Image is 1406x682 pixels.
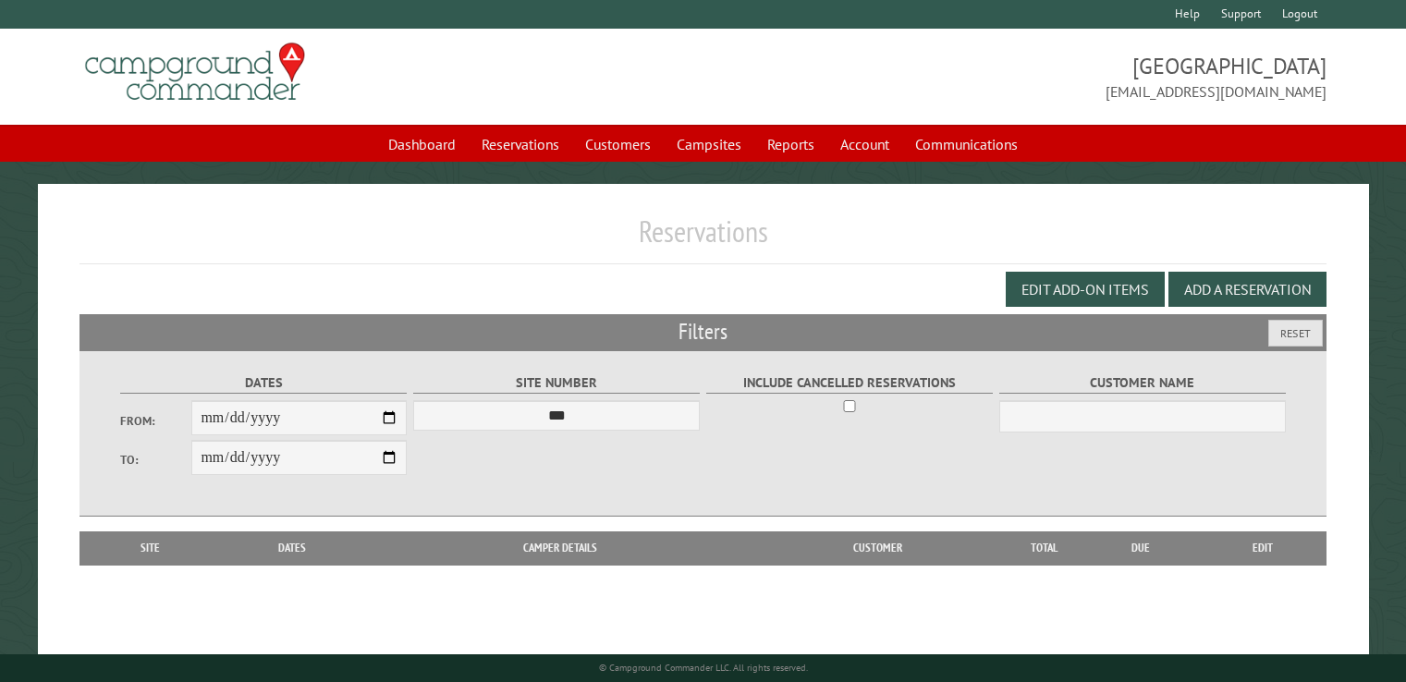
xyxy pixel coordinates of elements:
th: Total [1008,531,1082,565]
img: Campground Commander [79,36,311,108]
button: Reset [1268,320,1323,347]
a: Communications [904,127,1029,162]
label: Site Number [413,372,701,394]
button: Edit Add-on Items [1006,272,1165,307]
a: Dashboard [377,127,467,162]
a: Reports [756,127,825,162]
th: Site [89,531,212,565]
label: To: [120,451,192,469]
th: Customer [748,531,1008,565]
span: [GEOGRAPHIC_DATA] [EMAIL_ADDRESS][DOMAIN_NAME] [703,51,1327,103]
button: Add a Reservation [1168,272,1327,307]
a: Customers [574,127,662,162]
label: From: [120,412,192,430]
small: © Campground Commander LLC. All rights reserved. [599,662,808,674]
th: Camper Details [373,531,748,565]
h1: Reservations [79,213,1327,264]
th: Due [1082,531,1200,565]
label: Include Cancelled Reservations [706,372,994,394]
a: Campsites [666,127,752,162]
a: Account [829,127,900,162]
a: Reservations [471,127,570,162]
th: Edit [1200,531,1327,565]
th: Dates [212,531,373,565]
h2: Filters [79,314,1327,349]
label: Dates [120,372,408,394]
label: Customer Name [999,372,1287,394]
